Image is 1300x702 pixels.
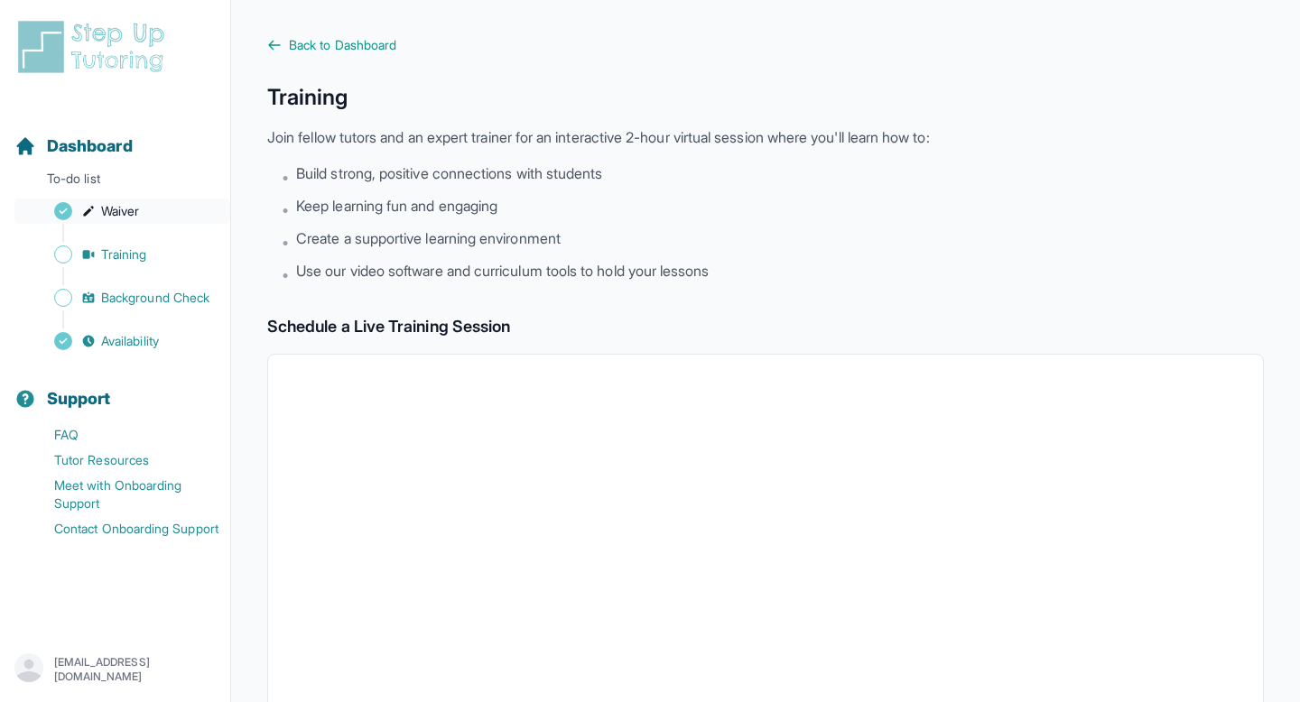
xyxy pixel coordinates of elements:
span: • [282,263,289,285]
span: Support [47,386,111,411]
span: • [282,199,289,220]
span: Create a supportive learning environment [296,227,561,249]
button: [EMAIL_ADDRESS][DOMAIN_NAME] [14,653,216,686]
span: Waiver [101,202,139,220]
span: Back to Dashboard [289,36,396,54]
p: [EMAIL_ADDRESS][DOMAIN_NAME] [54,655,216,684]
span: Keep learning fun and engaging [296,195,497,217]
h2: Schedule a Live Training Session [267,314,1264,339]
span: Training [101,245,147,263]
p: To-do list [7,170,223,195]
a: Tutor Resources [14,448,230,473]
button: Dashboard [7,105,223,166]
h1: Training [267,83,1264,112]
span: Dashboard [47,134,133,159]
a: Meet with Onboarding Support [14,473,230,516]
a: Background Check [14,285,230,310]
span: Background Check [101,289,209,307]
span: • [282,231,289,253]
img: logo [14,18,175,76]
span: Use our video software and curriculum tools to hold your lessons [296,260,709,282]
a: Back to Dashboard [267,36,1264,54]
span: • [282,166,289,188]
a: Dashboard [14,134,133,159]
a: Contact Onboarding Support [14,516,230,541]
p: Join fellow tutors and an expert trainer for an interactive 2-hour virtual session where you'll l... [267,126,1264,148]
a: Availability [14,328,230,354]
a: Training [14,242,230,267]
a: Waiver [14,199,230,224]
span: Build strong, positive connections with students [296,162,602,184]
span: Availability [101,332,159,350]
a: FAQ [14,422,230,448]
button: Support [7,357,223,419]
